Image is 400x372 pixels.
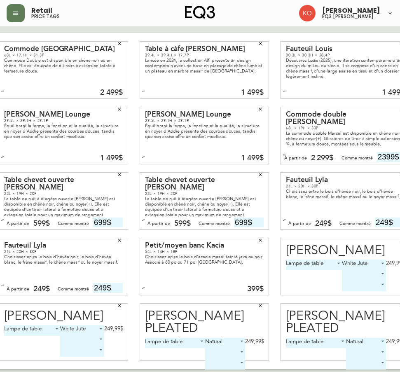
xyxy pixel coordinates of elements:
div: Équilibrant la forme, la fonction et la qualité, la structure en noyer d'Addie présente des courb... [145,123,264,139]
div: Table chevet ouverte [PERSON_NAME] [4,176,123,191]
div: Lampe de table [286,260,342,270]
div: 1 499$ [100,154,123,162]
div: Lampe de table [4,325,61,336]
div: 29.5L × 29.1H × 29.1P [4,118,123,123]
h5: price tags [31,14,60,19]
div: Commode Double est disponible en chêne noir ou en chêne. Elle est équipée de 6 tiroirs à extensio... [4,58,123,74]
div: [PERSON_NAME] [4,310,123,323]
div: 2 299$ [311,154,334,162]
div: Petit/moyen banc Kacia [145,242,264,249]
div: Commode [GEOGRAPHIC_DATA] [4,45,123,53]
div: Choisissez entre le bois d'hévéa noir, le bois d'hévéa blanc, le frêne massif, le chêne massif ou... [4,254,123,265]
div: 399$ [247,285,264,293]
div: [PERSON_NAME] Pleated [145,310,264,335]
div: Table à càfe [PERSON_NAME] [145,45,264,53]
input: Prix sans le $ [234,218,264,227]
div: White Jute [342,260,386,270]
div: Fauteuil Lyla [4,242,123,249]
div: Lancée en 2024, la collection Alfi présente un design contemporain avec une base en placage de ch... [145,58,264,74]
div: 1 499$ [241,89,264,96]
div: 2 499$ [113,56,136,63]
div: Équilibrant la forme, la fonction et la qualité, la structure en noyer d'Addie présente des courb... [4,123,123,139]
div: À partir de [7,285,29,293]
div: 1 499$ [241,154,264,162]
div: À partir de [7,220,29,227]
div: Comme montré [58,285,89,293]
div: 63L × 17.1H × 31.3P [4,53,123,58]
h5: eq3 [PERSON_NAME] [322,14,374,19]
div: Natural [205,338,245,349]
div: 599$ [174,220,191,227]
div: [PERSON_NAME] Lounge [4,111,123,118]
div: 599$ [33,220,50,227]
div: White Jute [60,325,104,336]
div: À partir de [284,154,307,162]
div: Comme montré [58,220,89,227]
div: Comme montré [342,154,373,162]
div: 249,99$ [245,338,264,345]
div: 249$ [33,285,50,293]
div: 22L × 19H × 20P [4,191,123,196]
div: Table chevet ouverte [PERSON_NAME] [145,176,264,191]
div: 2 499$ [100,89,123,96]
div: La table de nuit à étagère ouverte [PERSON_NAME] est disponible en chêne noir, chêne ou noyer(+).... [145,196,264,218]
div: 249$ [315,220,332,227]
div: Commode [GEOGRAPHIC_DATA] [17,12,136,20]
input: Prix sans le $ [93,283,123,293]
div: Commode Double est disponible en chêne noir ou en chêne. Elle est équipée de 6 tiroirs à extensio... [17,25,136,41]
div: 54L × 14H × 18P [145,249,264,254]
div: Comme montré [199,220,230,227]
div: Natural [346,338,386,349]
span: Retail [31,7,52,14]
div: 63L × 17.1H × 31.3P [17,20,136,25]
div: La table de nuit à étagère ouverte [PERSON_NAME] est disponible en chêne noir, chêne ou noyer(+).... [4,196,123,218]
div: 29.5L × 29.1H × 29.1P [145,118,264,123]
div: 39.4L × 39.4H × 17.7P [145,53,264,58]
div: Lampe de table [145,338,205,349]
div: À partir de [147,220,170,227]
div: [PERSON_NAME] Lounge [145,111,264,118]
div: Choisissez entre le bois d'acacia massif teinté java ou noir. Associé à 60 po ou 71 po. [GEOGRAPH... [145,254,264,265]
div: 249,99$ [104,325,123,332]
div: 21L × 20H × 30P [4,249,123,254]
div: Lampe de table [286,338,346,349]
img: 9beb5e5239b23ed26e0d832b1b8f6f2a [299,5,316,21]
span: [PERSON_NAME] [322,7,380,14]
input: Prix sans le $ [93,218,123,227]
div: 22L × 19H × 20P [145,191,264,196]
div: Comme montré [339,220,371,227]
div: À partir de [288,220,311,227]
img: logo [185,6,215,19]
